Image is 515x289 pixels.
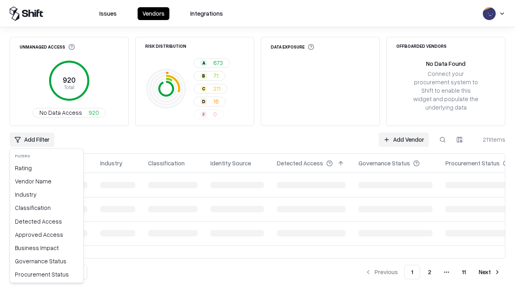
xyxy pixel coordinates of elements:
[12,241,82,254] div: Business Impact
[12,175,82,188] div: Vendor Name
[12,215,82,228] div: Detected Access
[12,228,82,241] div: Approved Access
[12,161,82,175] div: Rating
[12,201,82,214] div: Classification
[12,254,82,268] div: Governance Status
[10,149,84,283] div: Add Filter
[12,188,82,201] div: Industry
[12,151,82,161] div: Filters
[12,268,82,281] div: Procurement Status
